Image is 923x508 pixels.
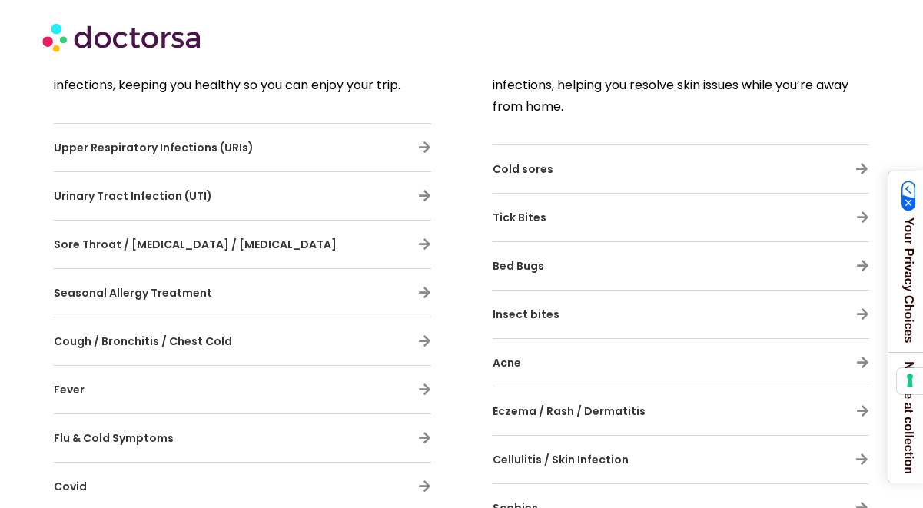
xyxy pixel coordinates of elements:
[901,181,916,211] img: California Consumer Privacy Act (CCPA) Opt-Out Icon
[493,403,646,419] span: Eczema / Rash / Dermatitis
[493,161,553,177] span: Cold sores
[493,210,546,225] span: Tick Bites
[54,285,212,300] a: Seasonal Allergy Treatment
[897,368,923,394] button: Your consent preferences for tracking technologies
[54,334,232,349] span: Cough / Bronchitis / Chest Cold
[493,452,629,467] span: Cellulitis / Skin Infection
[54,479,87,494] span: Covid
[493,355,521,370] span: Acne
[54,188,212,204] span: Urinary Tract Infection (UTI)
[54,382,85,397] span: Fever
[54,237,337,252] span: Sore Throat / [MEDICAL_DATA] / [MEDICAL_DATA]
[493,53,870,118] p: Our doctors provide treatment for rashes, acne, and infections, helping you resolve skin issues w...
[54,140,254,155] span: Upper Respiratory Infections (URIs)
[54,53,431,96] p: With Doctorsa, you can tackle colds, [MEDICAL_DATA], and infections, keeping you healthy so you c...
[493,258,544,274] span: Bed Bugs
[54,430,174,446] span: Flu & Cold Symptoms
[418,286,431,299] a: Seasonal Allergy Treatment
[493,307,559,322] span: Insect bites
